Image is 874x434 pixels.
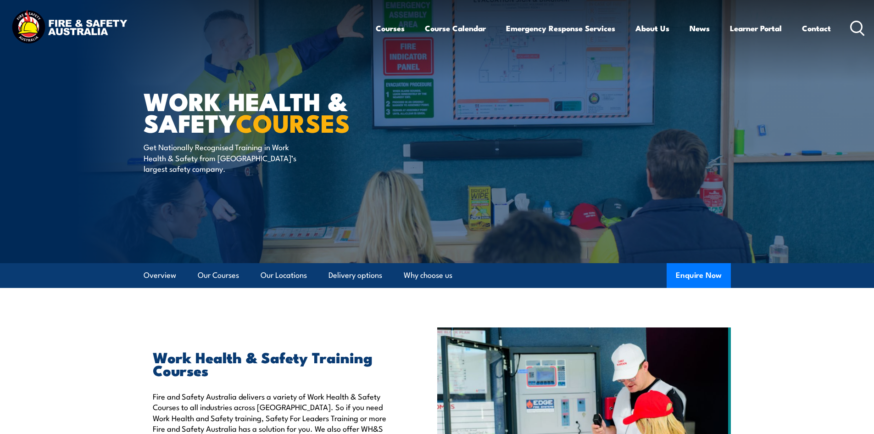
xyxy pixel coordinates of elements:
[667,263,731,288] button: Enquire Now
[144,263,176,287] a: Overview
[730,16,782,40] a: Learner Portal
[425,16,486,40] a: Course Calendar
[690,16,710,40] a: News
[802,16,831,40] a: Contact
[153,350,395,376] h2: Work Health & Safety Training Courses
[236,103,350,141] strong: COURSES
[506,16,615,40] a: Emergency Response Services
[328,263,382,287] a: Delivery options
[144,90,370,133] h1: Work Health & Safety
[261,263,307,287] a: Our Locations
[198,263,239,287] a: Our Courses
[144,141,311,174] p: Get Nationally Recognised Training in Work Health & Safety from [GEOGRAPHIC_DATA]’s largest safet...
[376,16,405,40] a: Courses
[404,263,452,287] a: Why choose us
[635,16,669,40] a: About Us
